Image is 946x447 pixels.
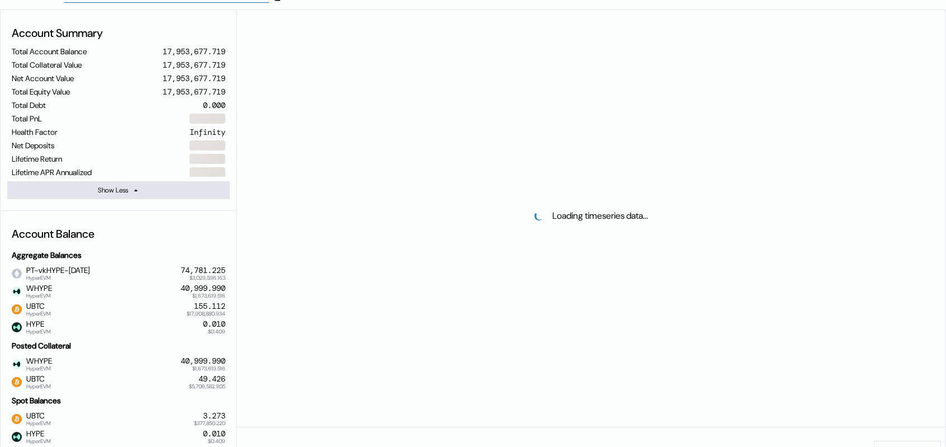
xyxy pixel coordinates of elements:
[181,356,225,366] div: 40,999.990
[187,311,225,317] span: $17,908,880.934
[190,127,225,137] div: Infinity
[12,140,54,150] div: Net Deposits
[12,359,22,369] img: _UP3jBsi_400x400.jpg
[7,336,230,355] div: Posted Collateral
[12,73,74,83] div: Net Account Value
[163,87,225,97] div: 17,953,677.719
[22,411,51,426] span: UBTC
[22,266,90,280] span: PT-vkHYPE-[DATE]
[163,60,225,70] div: 17,953,677.719
[552,210,648,222] div: Loading timeseries data...
[22,319,51,334] span: HYPE
[7,21,230,45] div: Account Summary
[7,391,230,410] div: Spot Balances
[194,302,225,311] div: 155.112
[7,246,230,265] div: Aggregate Balances
[12,304,22,314] img: ubtc.jpg
[208,329,225,335] span: $0.409
[12,414,22,424] img: ubtc.jpg
[192,366,225,371] span: $1,673,619.516
[12,60,82,70] div: Total Collateral Value
[18,291,23,297] img: hyperevm-CUbfO1az.svg
[12,154,62,164] div: Lifetime Return
[18,327,23,332] img: hyperevm-CUbfO1az.svg
[203,429,225,439] div: 0.010
[535,211,543,220] img: pending
[163,73,225,83] div: 17,953,677.719
[12,87,70,97] div: Total Equity Value
[26,311,51,317] span: HyperEVM
[7,222,230,246] div: Account Balance
[192,293,225,299] span: $1,673,619.516
[194,421,225,426] span: $377,850.220
[12,46,87,57] div: Total Account Balance
[203,100,225,110] div: 0.000
[26,384,51,389] span: HyperEVM
[22,302,51,316] span: UBTC
[189,384,225,389] span: $5,706,582.905
[190,275,225,281] span: $3,029,596.163
[22,284,52,298] span: WHYPE
[12,167,92,177] div: Lifetime APR Annualized
[18,364,23,369] img: hyperevm-CUbfO1az.svg
[198,374,225,384] div: 49.426
[12,322,22,332] img: hyperliquid.jpg
[22,429,51,444] span: HYPE
[208,439,225,444] span: $0.409
[181,284,225,293] div: 40,999.990
[181,266,225,275] div: 74,781.225
[203,319,225,329] div: 0.010
[26,421,51,426] span: HyperEVM
[22,356,52,371] span: WHYPE
[18,273,23,279] img: hyperevm-CUbfO1az.svg
[12,377,22,387] img: ubtc.jpg
[12,269,22,279] img: empty-token.png
[12,114,42,124] div: Total PnL
[22,374,51,389] span: UBTC
[98,186,128,195] div: Show Less
[26,275,90,281] span: HyperEVM
[26,439,51,444] span: HyperEVM
[12,100,46,110] div: Total Debt
[26,293,52,299] span: HyperEVM
[26,366,52,371] span: HyperEVM
[18,436,23,442] img: hyperevm-CUbfO1az.svg
[163,46,225,57] div: 17,953,677.719
[26,329,51,335] span: HyperEVM
[12,127,58,137] div: Health Factor
[12,286,22,297] img: _UP3jBsi_400x400.jpg
[18,309,23,314] img: hyperevm-CUbfO1az.svg
[18,382,23,387] img: hyperevm-CUbfO1az.svg
[203,411,225,421] div: 3.273
[18,418,23,424] img: hyperevm-CUbfO1az.svg
[12,432,22,442] img: hyperliquid.jpg
[7,181,230,199] button: Show Less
